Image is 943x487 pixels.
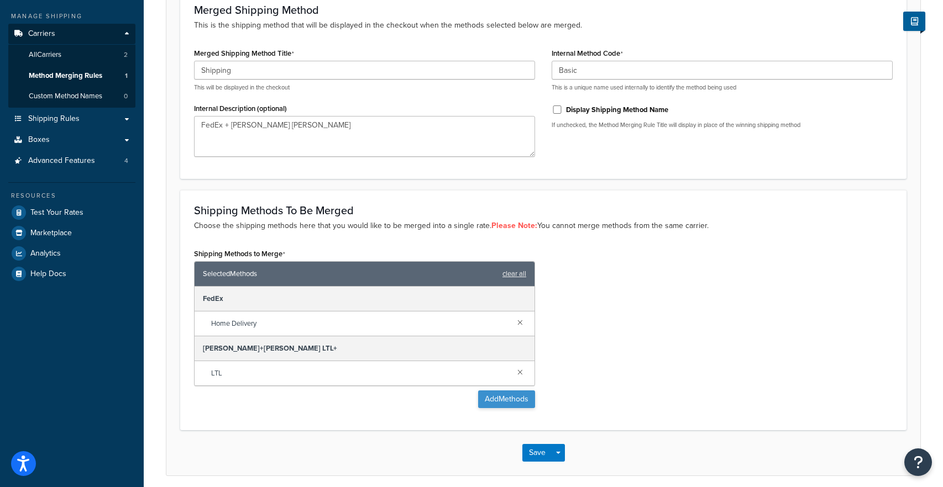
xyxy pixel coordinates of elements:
[8,86,135,107] li: Custom Method Names
[8,24,135,44] a: Carriers
[29,50,61,60] span: All Carriers
[491,220,537,231] strong: Please Note:
[194,250,285,258] label: Shipping Methods to Merge
[552,121,893,129] p: If unchecked, the Method Merging Rule Title will display in place of the winning shipping method
[124,50,128,60] span: 2
[194,4,893,16] h3: Merged Shipping Method
[522,444,552,462] button: Save
[8,151,135,171] li: Advanced Features
[8,66,135,86] li: Method Merging Rules
[502,266,526,282] a: clear all
[903,12,925,31] button: Show Help Docs
[8,191,135,200] div: Resources
[8,264,135,284] a: Help Docs
[8,151,135,171] a: Advanced Features4
[8,12,135,21] div: Manage Shipping
[30,249,61,258] span: Analytics
[30,208,83,218] span: Test Your Rates
[552,83,893,92] p: This is a unique name used internally to identify the method being used
[28,156,95,166] span: Advanced Features
[8,109,135,129] a: Shipping Rules
[30,269,66,279] span: Help Docs
[194,220,893,232] p: Choose the shipping methods here that you would like to be merged into a single rate. You cannot ...
[8,66,135,86] a: Method Merging Rules1
[203,266,497,282] span: Selected Methods
[478,390,535,408] button: AddMethods
[8,24,135,108] li: Carriers
[8,243,135,263] a: Analytics
[8,86,135,107] a: Custom Method Names0
[30,229,72,238] span: Marketplace
[194,19,893,31] p: This is the shipping method that will be displayed in the checkout when the methods selected belo...
[194,104,287,113] label: Internal Description (optional)
[211,366,509,381] span: LTL
[195,287,535,311] div: FedEx
[29,92,102,101] span: Custom Method Names
[8,45,135,65] a: AllCarriers2
[28,135,50,145] span: Boxes
[194,49,294,58] label: Merged Shipping Method Title
[28,29,55,39] span: Carriers
[195,336,535,361] div: [PERSON_NAME]+[PERSON_NAME] LTL+
[194,116,535,157] textarea: FedEx + [PERSON_NAME] [PERSON_NAME]
[124,156,128,166] span: 4
[28,114,80,124] span: Shipping Rules
[566,105,668,115] label: Display Shipping Method Name
[125,71,128,81] span: 1
[8,223,135,243] a: Marketplace
[904,448,932,476] button: Open Resource Center
[211,316,509,331] span: Home Delivery
[8,130,135,150] a: Boxes
[124,92,128,101] span: 0
[194,204,893,216] h3: Shipping Methods To Be Merged
[552,49,623,58] label: Internal Method Code
[8,203,135,223] a: Test Your Rates
[29,71,102,81] span: Method Merging Rules
[194,83,535,92] p: This will be displayed in the checkout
